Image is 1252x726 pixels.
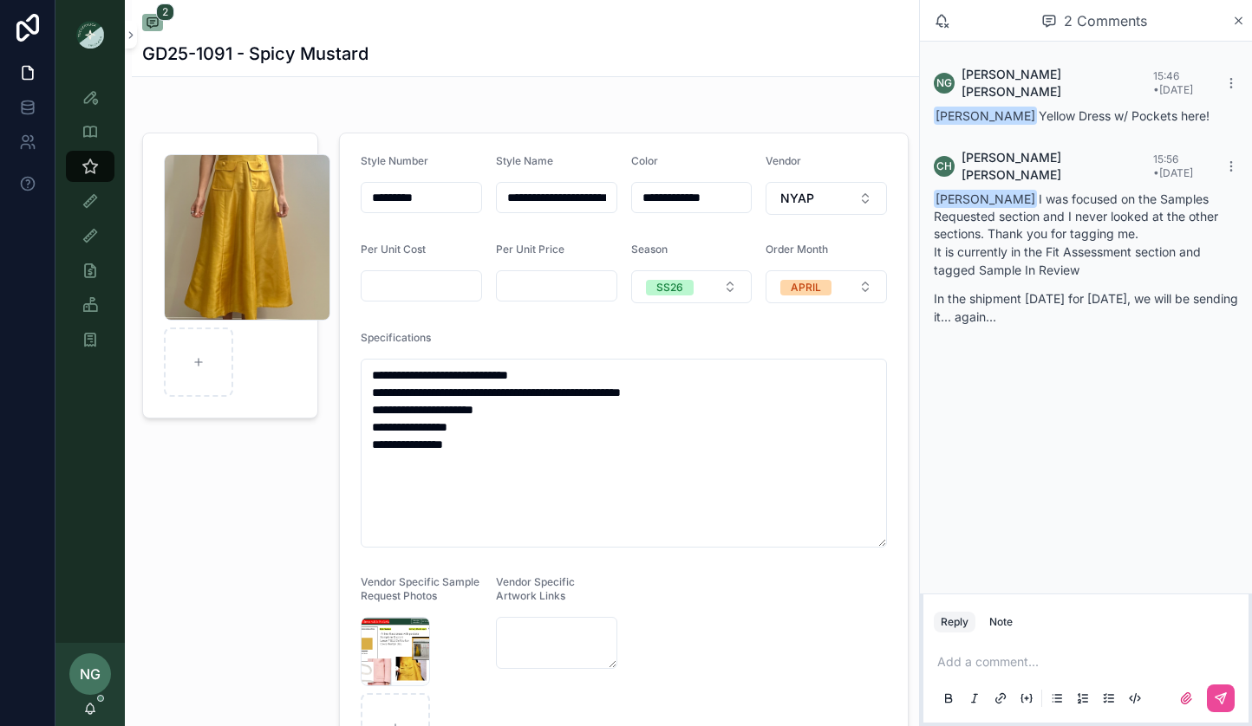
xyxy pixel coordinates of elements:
span: 15:56 • [DATE] [1153,152,1193,179]
div: APRIL [791,280,821,295]
div: I was focused on the Samples Requested section and I never looked at the other sections. Thank yo... [934,191,1238,326]
span: [PERSON_NAME] [934,107,1037,125]
p: In the shipment [DATE] for [DATE], we will be sending it... again... [934,289,1238,326]
span: NG [80,664,101,684]
span: Vendor [766,154,801,167]
span: [PERSON_NAME] [934,190,1037,208]
p: It is currently in the Fit Assessment section and tagged Sample In Review [934,243,1238,279]
span: Specifications [361,331,431,344]
span: 15:46 • [DATE] [1153,69,1193,96]
span: Vendor Specific Artwork Links [496,575,575,602]
span: Per Unit Price [496,243,564,256]
button: Select Button [631,270,753,303]
span: [PERSON_NAME] [PERSON_NAME] [962,149,1153,184]
span: 2 [156,3,174,21]
button: Select Button [766,270,887,303]
span: Order Month [766,243,828,256]
span: Yellow Dress w/ Pockets here! [934,108,1210,123]
button: Note [982,612,1020,632]
h1: GD25-1091 - Spicy Mustard [142,42,368,66]
div: SS26 [656,280,683,295]
span: NYAP [780,190,814,207]
span: Color [631,154,658,167]
span: Per Unit Cost [361,243,426,256]
span: Vendor Specific Sample Request Photos [361,575,479,602]
span: 2 Comments [1064,10,1147,31]
button: Reply [934,612,975,632]
span: [PERSON_NAME] [PERSON_NAME] [962,66,1153,100]
img: App logo [76,21,104,49]
span: Style Name [496,154,553,167]
div: Note [989,615,1013,629]
span: NG [936,76,952,90]
span: Style Number [361,154,428,167]
div: scrollable content [55,69,125,378]
button: Select Button [766,182,887,215]
span: Season [631,243,668,256]
span: CH [936,159,952,173]
button: 2 [142,14,163,35]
